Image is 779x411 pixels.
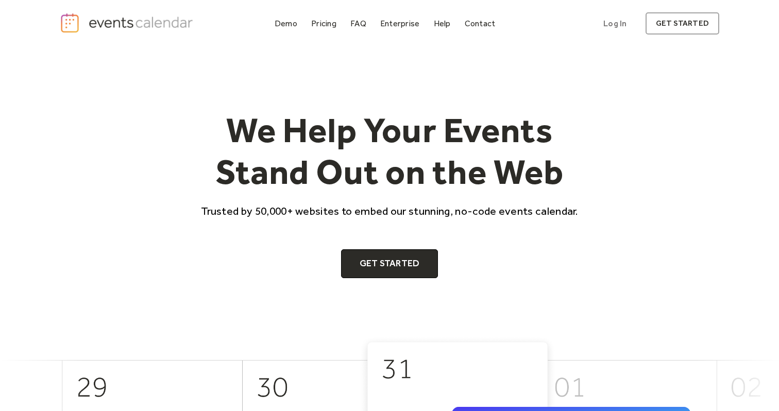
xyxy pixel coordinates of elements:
a: get started [646,12,719,35]
p: Trusted by 50,000+ websites to embed our stunning, no-code events calendar. [192,203,587,218]
div: Pricing [311,21,336,26]
a: Get Started [341,249,438,278]
h1: We Help Your Events Stand Out on the Web [192,109,587,193]
div: Contact [465,21,496,26]
a: Log In [593,12,637,35]
a: Help [430,16,455,30]
div: FAQ [350,21,366,26]
div: Help [434,21,451,26]
div: Enterprise [380,21,419,26]
div: Demo [275,21,297,26]
a: Contact [461,16,500,30]
a: Enterprise [376,16,424,30]
a: Pricing [307,16,341,30]
a: Demo [270,16,301,30]
a: FAQ [346,16,370,30]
